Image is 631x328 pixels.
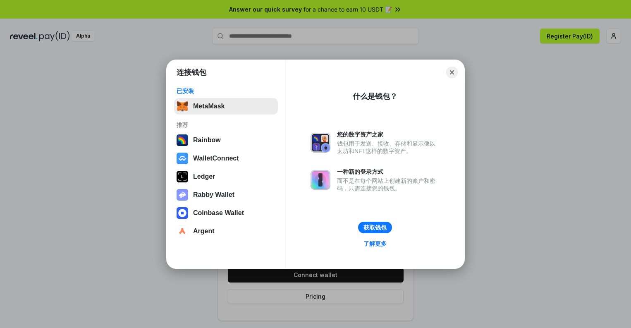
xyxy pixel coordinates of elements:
div: 而不是在每个网站上创建新的账户和密码，只需连接您的钱包。 [337,177,440,192]
button: Ledger [174,168,278,185]
div: 您的数字资产之家 [337,131,440,138]
img: svg+xml,%3Csvg%20xmlns%3D%22http%3A%2F%2Fwww.w3.org%2F2000%2Fsvg%22%20fill%3D%22none%22%20viewBox... [311,170,330,190]
img: svg+xml,%3Csvg%20width%3D%2228%22%20height%3D%2228%22%20viewBox%3D%220%200%2028%2028%22%20fill%3D... [177,207,188,219]
div: Coinbase Wallet [193,209,244,217]
div: 获取钱包 [363,224,387,231]
button: Rabby Wallet [174,187,278,203]
img: svg+xml,%3Csvg%20xmlns%3D%22http%3A%2F%2Fwww.w3.org%2F2000%2Fsvg%22%20fill%3D%22none%22%20viewBox... [177,189,188,201]
img: svg+xml,%3Csvg%20xmlns%3D%22http%3A%2F%2Fwww.w3.org%2F2000%2Fsvg%22%20fill%3D%22none%22%20viewBox... [311,133,330,153]
div: MetaMask [193,103,225,110]
button: WalletConnect [174,150,278,167]
button: Rainbow [174,132,278,148]
div: 一种新的登录方式 [337,168,440,175]
img: svg+xml,%3Csvg%20fill%3D%22none%22%20height%3D%2233%22%20viewBox%3D%220%200%2035%2033%22%20width%... [177,101,188,112]
button: Coinbase Wallet [174,205,278,221]
button: MetaMask [174,98,278,115]
div: Argent [193,227,215,235]
img: svg+xml,%3Csvg%20width%3D%2228%22%20height%3D%2228%22%20viewBox%3D%220%200%2028%2028%22%20fill%3D... [177,153,188,164]
h1: 连接钱包 [177,67,206,77]
a: 了解更多 [359,238,392,249]
div: 了解更多 [363,240,387,247]
div: 钱包用于发送、接收、存储和显示像以太坊和NFT这样的数字资产。 [337,140,440,155]
div: 已安装 [177,87,275,95]
img: svg+xml,%3Csvg%20xmlns%3D%22http%3A%2F%2Fwww.w3.org%2F2000%2Fsvg%22%20width%3D%2228%22%20height%3... [177,171,188,182]
div: Rabby Wallet [193,191,234,199]
div: Ledger [193,173,215,180]
div: Rainbow [193,136,221,144]
img: svg+xml,%3Csvg%20width%3D%2228%22%20height%3D%2228%22%20viewBox%3D%220%200%2028%2028%22%20fill%3D... [177,225,188,237]
button: 获取钱包 [358,222,392,233]
img: svg+xml,%3Csvg%20width%3D%22120%22%20height%3D%22120%22%20viewBox%3D%220%200%20120%20120%22%20fil... [177,134,188,146]
button: Close [446,67,458,78]
div: 什么是钱包？ [353,91,397,101]
button: Argent [174,223,278,239]
div: 推荐 [177,121,275,129]
div: WalletConnect [193,155,239,162]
